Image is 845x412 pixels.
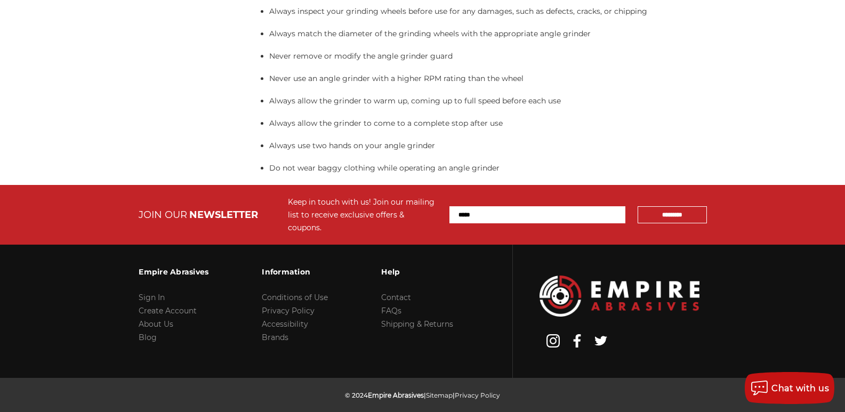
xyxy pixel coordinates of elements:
a: Shipping & Returns [381,319,453,329]
p: Never use an angle grinder with a higher RPM rating than the wheel [269,73,755,84]
p: Always allow the grinder to come to a complete stop after use [269,118,755,129]
a: Conditions of Use [262,293,328,302]
div: Keep in touch with us! Join our mailing list to receive exclusive offers & coupons. [288,196,439,234]
span: JOIN OUR [139,209,187,221]
a: Accessibility [262,319,308,329]
a: Contact [381,293,411,302]
p: Always match the diameter of the grinding wheels with the appropriate angle grinder [269,28,755,39]
a: Sign In [139,293,165,302]
a: Sitemap [426,391,453,399]
a: About Us [139,319,173,329]
a: Privacy Policy [262,306,315,316]
span: Chat with us [771,383,829,393]
a: Create Account [139,306,197,316]
p: Always inspect your grinding wheels before use for any damages, such as defects, cracks, or chipping [269,6,755,17]
h3: Empire Abrasives [139,261,208,283]
span: Empire Abrasives [368,391,424,399]
p: © 2024 | | [345,389,500,402]
p: Always use two hands on your angle grinder [269,140,755,151]
p: Never remove or modify the angle grinder guard [269,51,755,62]
a: Privacy Policy [455,391,500,399]
button: Chat with us [745,372,834,404]
a: Brands [262,333,288,342]
span: NEWSLETTER [189,209,258,221]
h3: Information [262,261,328,283]
img: Empire Abrasives Logo Image [540,276,699,317]
p: Do not wear baggy clothing while operating an angle grinder [269,163,755,174]
a: FAQs [381,306,401,316]
h3: Help [381,261,453,283]
p: Always allow the grinder to warm up, coming up to full speed before each use [269,95,755,107]
a: Blog [139,333,157,342]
